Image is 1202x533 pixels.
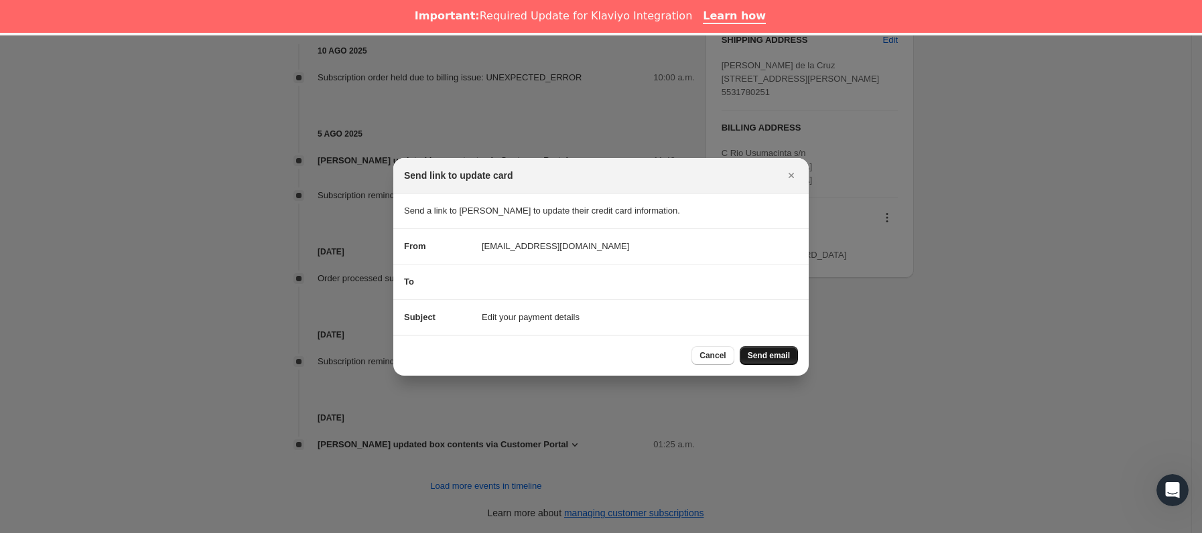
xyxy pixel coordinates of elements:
b: Important: [415,9,480,22]
span: Cancel [699,350,726,361]
p: Send a link to [PERSON_NAME] to update their credit card information. [404,204,798,218]
a: Learn how [703,9,766,24]
span: [EMAIL_ADDRESS][DOMAIN_NAME] [482,240,629,253]
iframe: Intercom live chat [1156,474,1189,506]
span: From [404,241,426,251]
span: To [404,277,414,287]
h2: Send link to update card [404,169,513,182]
button: Cancel [691,346,734,365]
button: Send email [740,346,798,365]
button: Cerrar [782,166,801,185]
span: Edit your payment details [482,311,580,324]
div: Required Update for Klaviyo Integration [415,9,692,23]
span: Subject [404,312,436,322]
span: Send email [748,350,790,361]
